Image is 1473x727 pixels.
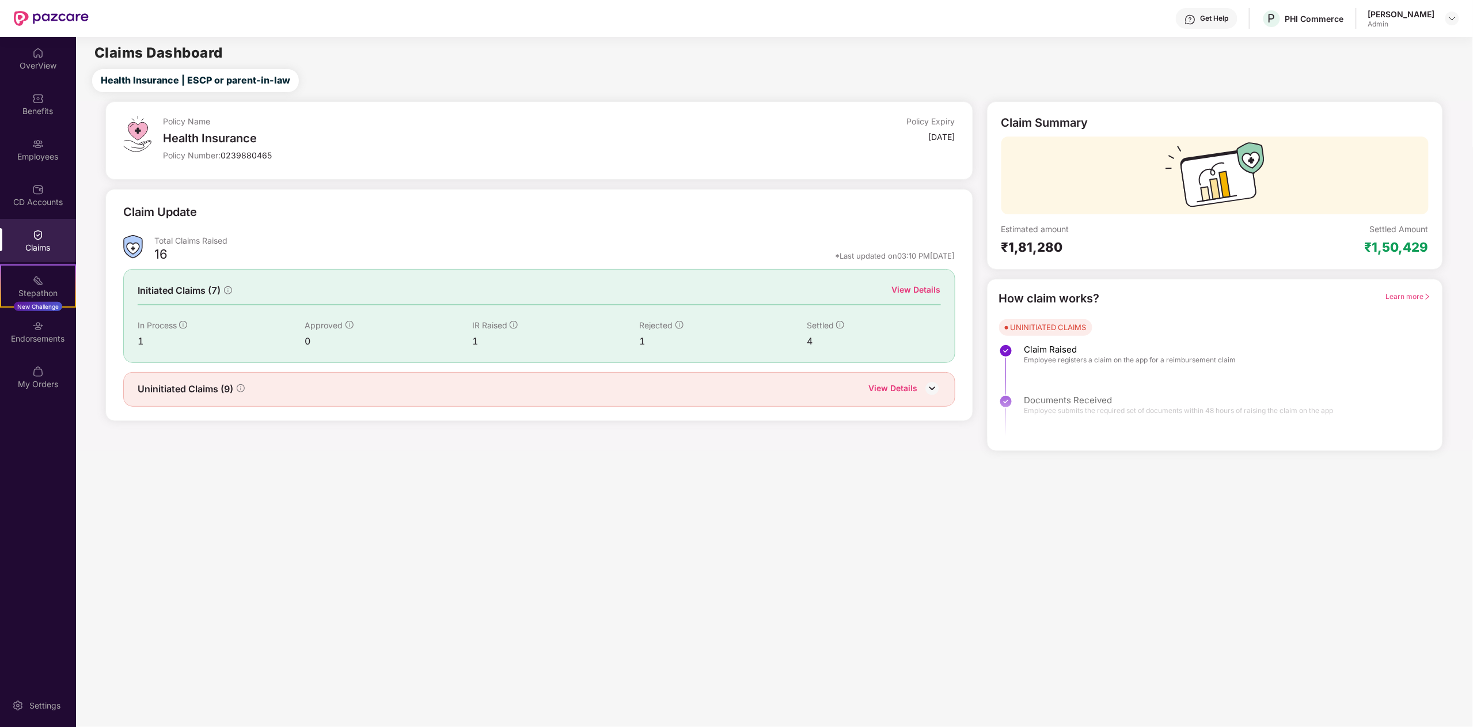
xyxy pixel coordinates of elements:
div: 1 [138,334,305,349]
span: Claim Raised [1024,344,1236,355]
span: info-circle [675,321,684,329]
div: 4 [807,334,940,349]
div: View Details [869,382,918,397]
div: *Last updated on 03:10 PM[DATE] [836,251,955,261]
img: svg+xml;base64,PHN2ZyBpZD0iQ2xhaW0iIHhtbG5zPSJodHRwOi8vd3d3LnczLm9yZy8yMDAwL3N2ZyIgd2lkdGg9IjIwIi... [32,229,44,241]
span: Learn more [1386,292,1431,301]
img: svg+xml;base64,PHN2ZyBpZD0iU3RlcC1Eb25lLTMyeDMyIiB4bWxucz0iaHR0cDovL3d3dy53My5vcmcvMjAwMC9zdmciIH... [999,344,1013,358]
div: How claim works? [999,290,1100,308]
img: svg+xml;base64,PHN2ZyBpZD0iRHJvcGRvd24tMzJ4MzIiIHhtbG5zPSJodHRwOi8vd3d3LnczLm9yZy8yMDAwL3N2ZyIgd2... [1448,14,1457,23]
div: UNINITIATED CLAIMS [1011,321,1087,333]
span: info-circle [510,321,518,329]
span: Initiated Claims (7) [138,283,221,298]
div: 16 [154,246,168,266]
span: info-circle [224,286,232,294]
span: Employee registers a claim on the app for a reimbursement claim [1024,355,1236,365]
div: ₹1,50,429 [1365,239,1429,255]
img: svg+xml;base64,PHN2ZyBpZD0iRW1wbG95ZWVzIiB4bWxucz0iaHR0cDovL3d3dy53My5vcmcvMjAwMC9zdmciIHdpZHRoPS... [32,138,44,150]
span: IR Raised [472,320,507,330]
div: Admin [1368,20,1435,29]
div: Policy Number: [163,150,691,161]
img: svg+xml;base64,PHN2ZyBpZD0iTXlfT3JkZXJzIiBkYXRhLW5hbWU9Ik15IE9yZGVycyIgeG1sbnM9Imh0dHA6Ly93d3cudz... [32,366,44,377]
span: Rejected [640,320,673,330]
div: Settings [26,700,64,711]
img: ClaimsSummaryIcon [123,235,143,259]
img: svg+xml;base64,PHN2ZyBpZD0iQ0RfQWNjb3VudHMiIGRhdGEtbmFtZT0iQ0QgQWNjb3VudHMiIHhtbG5zPSJodHRwOi8vd3... [32,184,44,195]
img: DownIcon [924,380,941,397]
img: svg+xml;base64,PHN2ZyB3aWR0aD0iMTcyIiBoZWlnaHQ9IjExMyIgdmlld0JveD0iMCAwIDE3MiAxMTMiIGZpbGw9Im5vbm... [1166,142,1265,214]
span: Approved [305,320,343,330]
span: info-circle [836,321,844,329]
img: svg+xml;base64,PHN2ZyBpZD0iQmVuZWZpdHMiIHhtbG5zPSJodHRwOi8vd3d3LnczLm9yZy8yMDAwL3N2ZyIgd2lkdGg9Ij... [32,93,44,104]
div: Estimated amount [1001,224,1215,234]
div: Policy Expiry [907,116,955,127]
div: ₹1,81,280 [1001,239,1215,255]
div: 0 [305,334,473,349]
span: Health Insurance | ESCP or parent-in-law [101,73,290,88]
button: Health Insurance | ESCP or parent-in-law [92,69,299,92]
span: In Process [138,320,177,330]
div: Get Help [1201,14,1229,23]
img: svg+xml;base64,PHN2ZyBpZD0iRW5kb3JzZW1lbnRzIiB4bWxucz0iaHR0cDovL3d3dy53My5vcmcvMjAwMC9zdmciIHdpZH... [32,320,44,332]
div: [PERSON_NAME] [1368,9,1435,20]
div: Health Insurance [163,131,691,145]
div: 1 [472,334,640,349]
span: info-circle [346,321,354,329]
div: Total Claims Raised [154,235,955,246]
h2: Claims Dashboard [94,46,223,60]
img: svg+xml;base64,PHN2ZyB4bWxucz0iaHR0cDovL3d3dy53My5vcmcvMjAwMC9zdmciIHdpZHRoPSIyMSIgaGVpZ2h0PSIyMC... [32,275,44,286]
span: info-circle [179,321,187,329]
div: Claim Summary [1001,116,1088,130]
div: New Challenge [14,302,62,311]
div: Stepathon [1,287,75,299]
span: info-circle [237,384,245,392]
span: Settled [807,320,834,330]
img: New Pazcare Logo [14,11,89,26]
img: svg+xml;base64,PHN2ZyB4bWxucz0iaHR0cDovL3d3dy53My5vcmcvMjAwMC9zdmciIHdpZHRoPSI0OS4zMiIgaGVpZ2h0PS... [123,116,151,152]
img: svg+xml;base64,PHN2ZyBpZD0iSGVscC0zMngzMiIgeG1sbnM9Imh0dHA6Ly93d3cudzMub3JnLzIwMDAvc3ZnIiB3aWR0aD... [1185,14,1196,25]
span: right [1424,293,1431,300]
div: Settled Amount [1370,224,1429,234]
div: Policy Name [163,116,691,127]
div: 1 [640,334,807,349]
span: Uninitiated Claims (9) [138,382,233,396]
img: svg+xml;base64,PHN2ZyBpZD0iSG9tZSIgeG1sbnM9Imh0dHA6Ly93d3cudzMub3JnLzIwMDAvc3ZnIiB3aWR0aD0iMjAiIG... [32,47,44,59]
span: 0239880465 [221,150,272,160]
img: svg+xml;base64,PHN2ZyBpZD0iU2V0dGluZy0yMHgyMCIgeG1sbnM9Imh0dHA6Ly93d3cudzMub3JnLzIwMDAvc3ZnIiB3aW... [12,700,24,711]
div: [DATE] [929,131,955,142]
div: View Details [892,283,941,296]
span: P [1268,12,1275,25]
div: PHI Commerce [1285,13,1344,24]
div: Claim Update [123,203,197,221]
